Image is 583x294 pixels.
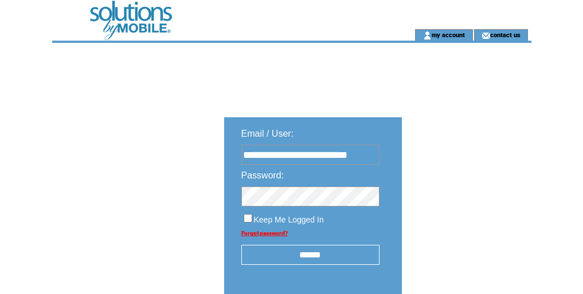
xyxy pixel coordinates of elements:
a: contact us [490,31,521,38]
span: Password: [241,170,284,180]
span: Keep Me Logged In [254,215,324,224]
img: account_icon.gif;jsessionid=6B0A6FF66112406B2586BED3A1173004 [423,31,432,40]
a: Forgot password? [241,230,288,236]
a: my account [432,31,465,38]
img: contact_us_icon.gif;jsessionid=6B0A6FF66112406B2586BED3A1173004 [482,31,490,40]
span: Email / User: [241,129,294,138]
